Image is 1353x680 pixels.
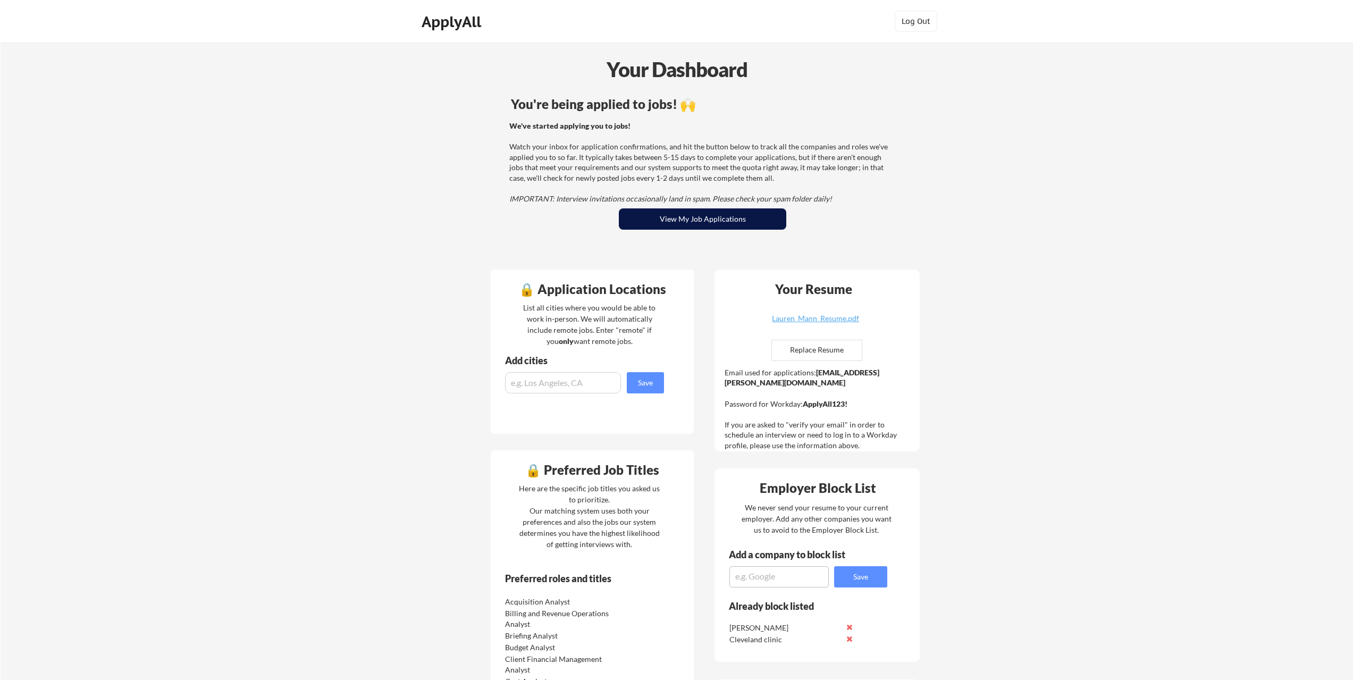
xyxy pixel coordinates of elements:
[627,372,664,393] button: Save
[741,502,892,535] div: We never send your resume to your current employer. Add any other companies you want us to avoid ...
[895,11,937,32] button: Log Out
[505,356,667,365] div: Add cities
[752,315,879,322] div: Lauren_Mann_Resume.pdf
[1,54,1353,85] div: Your Dashboard
[505,654,617,675] div: Client Financial Management Analyst
[834,566,887,587] button: Save
[761,283,866,296] div: Your Resume
[505,631,617,641] div: Briefing Analyst
[803,399,847,408] strong: ApplyAll123!
[559,337,574,346] strong: only
[493,464,691,476] div: 🔒 Preferred Job Titles
[516,483,662,550] div: Here are the specific job titles you asked us to prioritize. Our matching system uses both your p...
[729,601,873,611] div: Already block listed
[422,13,484,31] div: ApplyAll
[505,597,617,607] div: Acquisition Analyst
[509,121,631,130] strong: We've started applying you to jobs!
[729,634,842,645] div: Cleveland clinic
[505,642,617,653] div: Budget Analyst
[505,608,617,629] div: Billing and Revenue Operations Analyst
[619,208,786,230] button: View My Job Applications
[509,121,893,204] div: Watch your inbox for application confirmations, and hit the button below to track all the compani...
[752,315,879,331] a: Lauren_Mann_Resume.pdf
[725,367,912,451] div: Email used for applications: Password for Workday: If you are asked to "verify your email" in ord...
[509,194,832,203] em: IMPORTANT: Interview invitations occasionally land in spam. Please check your spam folder daily!
[505,372,621,393] input: e.g. Los Angeles, CA
[493,283,691,296] div: 🔒 Application Locations
[719,482,917,494] div: Employer Block List
[505,574,650,583] div: Preferred roles and titles
[725,368,879,388] strong: [EMAIL_ADDRESS][PERSON_NAME][DOMAIN_NAME]
[516,302,662,347] div: List all cities where you would be able to work in-person. We will automatically include remote j...
[729,550,862,559] div: Add a company to block list
[729,623,842,633] div: [PERSON_NAME]
[511,98,894,111] div: You're being applied to jobs! 🙌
